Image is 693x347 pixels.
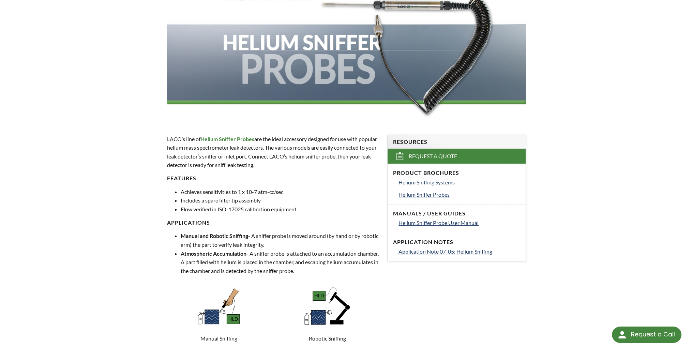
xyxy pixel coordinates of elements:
[302,281,353,332] img: Methods_Graphics_Robotic_Sniffing.jpg
[181,249,379,275] li: - A sniffer probe is attached to an accumulation chamber. A part filled with helium is placed in ...
[393,239,520,246] h4: Application Notes
[167,175,379,182] h4: Features
[398,218,520,227] a: Helium Sniffer Probe User Manual
[612,327,681,343] div: Request a Call
[617,329,628,340] img: round button
[167,219,379,226] h4: Applications
[167,281,271,343] p: Manual Sniffing
[181,231,379,249] li: - A sniffer probe is moved around (by hand or by robotic arm) the part to verify leak integrity.
[393,210,520,217] h4: Manuals / User Guides
[398,248,492,255] span: Application Note 07-05: Helium Sniffing
[398,247,520,256] a: Application Note 07-05: Helium Sniffing
[398,191,450,198] span: Helium Sniffer Probes
[631,327,675,342] div: Request a Call
[388,149,526,164] a: Request a Quote
[193,281,244,332] img: Methods_Graphics_Manual_Sniffing.jpg
[398,179,455,185] span: Helium Sniffing Systems
[181,232,248,239] strong: Manual and Robotic Sniffing
[393,169,520,177] h4: Product Brochures
[200,136,254,142] span: Helium Sniffer Probes
[181,187,379,196] li: Achieves sensitivities to 1 x 10-7 atm-cc/sec
[167,135,379,169] p: LACO’s line of are the ideal accessory designed for use with popular helium mass spectrometer lea...
[398,178,520,187] a: Helium Sniffing Systems
[276,281,379,343] p: Robotic Sniffing
[181,205,379,214] li: Flow verified in ISO-17025 calibration equipment
[398,190,520,199] a: Helium Sniffer Probes
[398,220,479,226] span: Helium Sniffer Probe User Manual
[393,138,520,146] h4: Resources
[181,250,246,257] strong: Atmospheric Accumulation
[181,196,379,205] li: Includes a spare filter tip assembly
[409,153,457,160] span: Request a Quote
